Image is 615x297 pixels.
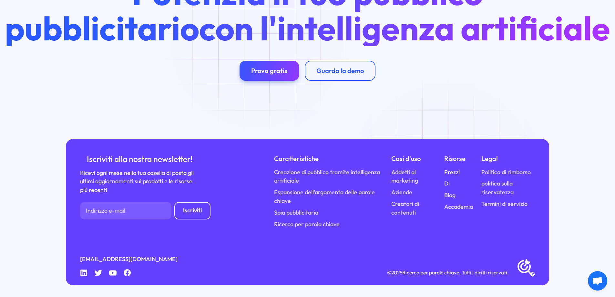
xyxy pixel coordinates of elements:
[240,61,299,81] a: Prova gratis
[80,169,194,194] font: Ricevi ogni mese nella tua casella di posta gli ultimi aggiornamenti sui prodotti e le risorse pi...
[391,188,412,196] font: Aziende
[481,200,528,207] font: Termini di servizio
[444,154,466,163] font: Risorse
[391,200,419,216] font: Creatori di contenuti
[481,179,535,197] a: politica sulla riservatezza
[251,67,287,75] font: Prova gratis
[481,168,531,177] a: Politica di rimborso
[391,154,421,163] font: Casi d'uso
[444,191,456,199] font: Blog
[391,200,435,217] a: Creatori di contenuti
[80,255,178,263] font: [EMAIL_ADDRESS][DOMAIN_NAME]
[274,188,375,205] font: Espansione dell'argomento delle parole chiave
[316,67,364,75] font: Guarda la demo
[80,202,210,219] form: Modulo di newsletter
[444,203,473,210] font: Accademia
[444,168,460,176] font: Prezzi
[274,188,383,206] a: Espansione dell'argomento delle parole chiave
[444,179,450,188] a: Di
[80,202,171,219] input: Indirizzo e-mail
[274,168,380,185] font: Creazione di pubblico tramite intelligenza artificiale
[481,168,531,176] font: Politica di rimborso
[274,154,319,163] font: Caratteristiche
[199,7,610,49] font: con l'intelligenza artificiale
[387,269,391,276] font: ©
[305,61,375,81] a: Guarda la demo
[481,180,514,196] font: politica sulla riservatezza
[481,200,528,208] a: Termini di servizio
[274,208,318,217] a: Spia pubblicitaria
[274,209,318,216] font: Spia pubblicitaria
[444,168,460,177] a: Prezzi
[87,154,192,164] font: Iscriviti alla nostra newsletter!
[80,255,178,264] a: [EMAIL_ADDRESS][DOMAIN_NAME]
[402,269,509,276] font: Ricerca per parole chiave. Tutti i diritti riservati.
[274,220,340,229] a: Ricerca per parola chiave
[588,271,607,291] div: Aprire la chat
[444,191,456,200] a: Blog
[444,203,473,211] a: Accademia
[274,168,383,186] a: Creazione di pubblico tramite intelligenza artificiale
[444,180,450,187] font: Di
[391,269,402,276] font: 2025
[391,188,412,197] a: Aziende
[174,204,210,217] input: Iscriviti
[481,154,498,163] font: Legal
[391,168,418,185] font: Addetti al marketing
[391,168,435,186] a: Addetti al marketing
